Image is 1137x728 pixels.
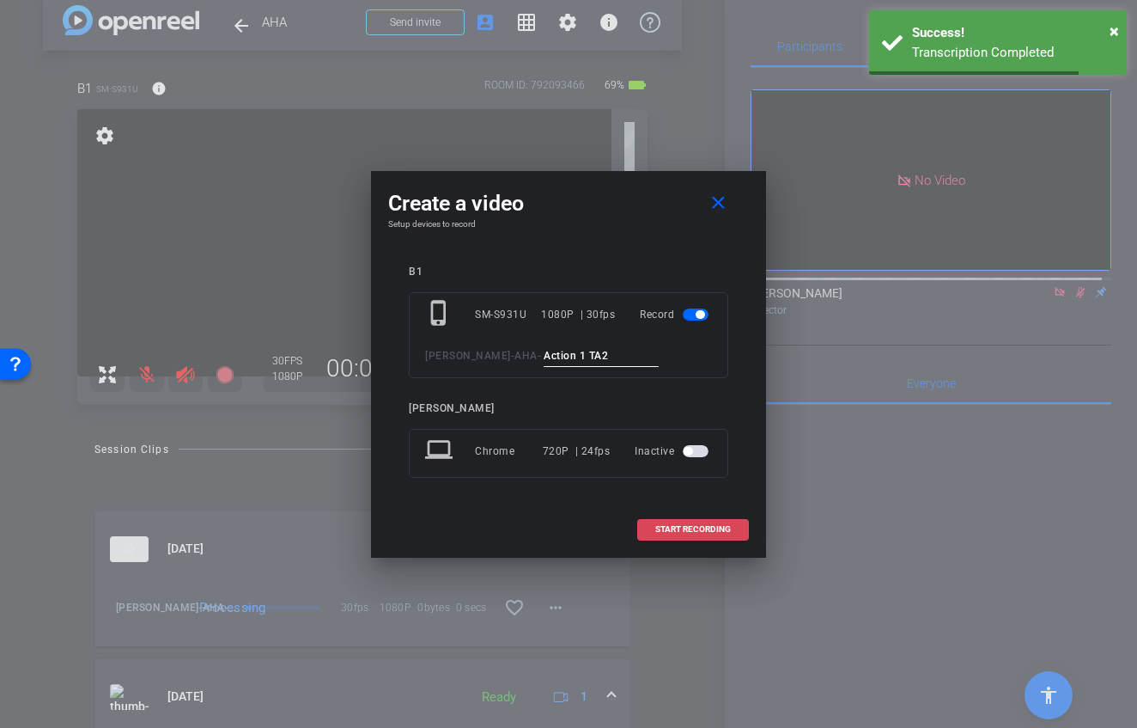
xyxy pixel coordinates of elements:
span: AHA [514,350,538,362]
mat-icon: laptop [425,436,456,467]
button: START RECORDING [637,519,749,541]
div: B1 [409,266,728,278]
div: Record [640,299,712,330]
div: 720P | 24fps [543,436,611,467]
div: 1080P | 30fps [541,299,615,330]
span: - [538,350,542,362]
span: - [511,350,515,362]
input: ENTER HERE [544,346,659,367]
span: × [1110,21,1119,41]
div: Success! [912,23,1114,43]
h4: Setup devices to record [388,219,749,229]
button: Close [1110,18,1119,44]
span: START RECORDING [655,525,731,534]
mat-icon: phone_iphone [425,299,456,330]
mat-icon: close [708,193,729,214]
div: [PERSON_NAME] [409,402,728,415]
span: [PERSON_NAME] [425,350,511,362]
div: Chrome [475,436,543,467]
div: Transcription Completed [912,43,1114,63]
div: Inactive [635,436,712,467]
div: SM-S931U [475,299,541,330]
div: Create a video [388,188,749,219]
